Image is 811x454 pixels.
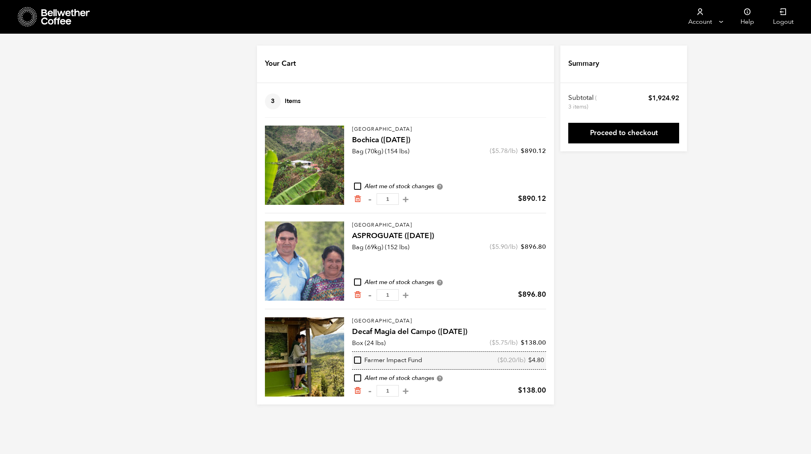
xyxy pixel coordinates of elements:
div: Alert me of stock changes [352,374,546,383]
bdi: 896.80 [518,290,546,299]
button: - [365,195,375,203]
button: + [401,195,411,203]
button: - [365,387,375,395]
input: Qty [377,193,399,205]
h4: Your Cart [265,59,296,69]
bdi: 5.75 [492,338,508,347]
p: [GEOGRAPHIC_DATA] [352,221,546,229]
a: Remove from cart [354,195,362,203]
bdi: 1,924.92 [648,93,679,103]
h4: Summary [568,59,599,69]
bdi: 5.78 [492,147,508,155]
span: $ [492,338,495,347]
span: $ [528,356,532,364]
span: $ [492,242,495,251]
a: Remove from cart [354,387,362,395]
span: $ [518,194,522,204]
p: Box (24 lbs) [352,338,386,348]
th: Subtotal [568,93,598,111]
button: + [401,291,411,299]
bdi: 896.80 [521,242,546,251]
p: Bag (69kg) (152 lbs) [352,242,409,252]
bdi: 138.00 [518,385,546,395]
p: Bag (70kg) (154 lbs) [352,147,409,156]
button: - [365,291,375,299]
span: ( /lb) [490,147,518,155]
p: [GEOGRAPHIC_DATA] [352,126,546,134]
span: $ [521,338,525,347]
input: Qty [377,385,399,397]
span: $ [648,93,652,103]
h4: Decaf Magia del Campo ([DATE]) [352,326,546,338]
bdi: 138.00 [521,338,546,347]
div: Alert me of stock changes [352,278,546,287]
span: 3 [265,93,281,109]
a: Proceed to checkout [568,123,679,143]
p: [GEOGRAPHIC_DATA] [352,317,546,325]
span: ( /lb) [498,356,525,365]
span: $ [521,147,525,155]
h4: ASPROGUATE ([DATE]) [352,231,546,242]
h4: Bochica ([DATE]) [352,135,546,146]
bdi: 890.12 [521,147,546,155]
span: $ [492,147,495,155]
span: ( /lb) [490,242,518,251]
bdi: 0.20 [500,356,516,364]
button: + [401,387,411,395]
div: Farmer Impact Fund [354,356,422,365]
span: $ [518,290,522,299]
span: ( /lb) [490,338,518,347]
span: $ [521,242,525,251]
bdi: 4.80 [528,356,544,364]
bdi: 5.90 [492,242,508,251]
span: $ [500,356,503,364]
input: Qty [377,289,399,301]
span: $ [518,385,522,395]
h4: Items [265,93,301,109]
bdi: 890.12 [518,194,546,204]
div: Alert me of stock changes [352,182,546,191]
a: Remove from cart [354,291,362,299]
